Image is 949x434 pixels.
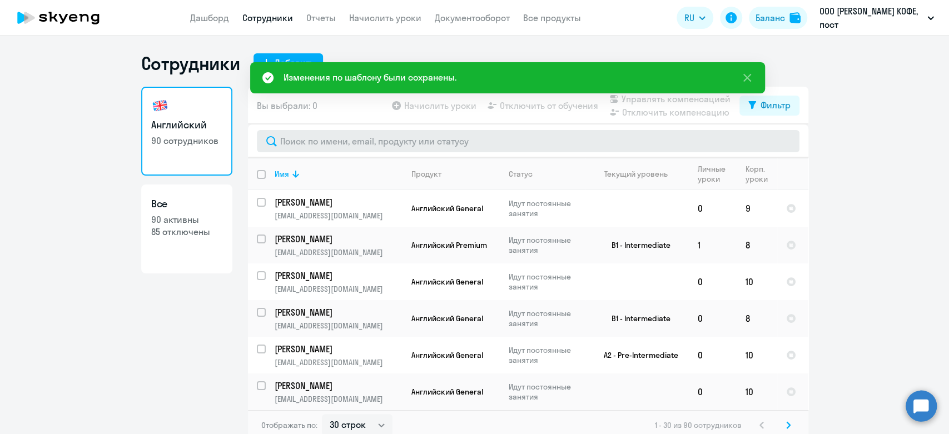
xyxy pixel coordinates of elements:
[275,394,402,404] p: [EMAIL_ADDRESS][DOMAIN_NAME]
[275,306,400,318] p: [PERSON_NAME]
[411,350,483,360] span: Английский General
[275,343,400,355] p: [PERSON_NAME]
[677,7,713,29] button: RU
[275,343,402,355] a: [PERSON_NAME]
[749,7,807,29] button: Балансbalance
[151,118,222,132] h3: Английский
[242,12,293,23] a: Сотрудники
[737,190,777,227] td: 9
[275,169,289,179] div: Имя
[737,227,777,263] td: 8
[698,164,736,184] div: Личные уроки
[737,263,777,300] td: 10
[689,190,737,227] td: 0
[435,12,510,23] a: Документооборот
[814,4,940,31] button: ООО [PERSON_NAME] КОФЕ, пост
[756,11,785,24] div: Баланс
[509,235,585,255] p: Идут постоянные занятия
[689,227,737,263] td: 1
[275,270,400,282] p: [PERSON_NAME]
[275,247,402,257] p: [EMAIL_ADDRESS][DOMAIN_NAME]
[411,169,441,179] div: Продукт
[141,184,232,273] a: Все90 активны85 отключены
[789,12,801,23] img: balance
[684,11,694,24] span: RU
[275,233,402,245] a: [PERSON_NAME]
[275,196,400,208] p: [PERSON_NAME]
[585,300,689,337] td: B1 - Intermediate
[509,169,585,179] div: Статус
[739,96,799,116] button: Фильтр
[261,420,317,430] span: Отображать по:
[275,196,402,208] a: [PERSON_NAME]
[275,380,400,392] p: [PERSON_NAME]
[594,169,688,179] div: Текущий уровень
[655,420,742,430] span: 1 - 30 из 90 сотрудников
[275,321,402,331] p: [EMAIL_ADDRESS][DOMAIN_NAME]
[275,284,402,294] p: [EMAIL_ADDRESS][DOMAIN_NAME]
[275,56,314,69] div: Добавить
[604,169,668,179] div: Текущий уровень
[411,387,483,397] span: Английский General
[737,337,777,373] td: 10
[411,169,499,179] div: Продукт
[585,337,689,373] td: A2 - Pre-Intermediate
[411,240,487,250] span: Английский Premium
[746,164,769,184] div: Корп. уроки
[509,345,585,365] p: Идут постоянные занятия
[689,263,737,300] td: 0
[284,71,456,84] div: Изменения по шаблону были сохранены.
[689,337,737,373] td: 0
[141,52,240,74] h1: Сотрудники
[275,270,402,282] a: [PERSON_NAME]
[275,233,400,245] p: [PERSON_NAME]
[698,164,729,184] div: Личные уроки
[737,373,777,410] td: 10
[151,213,222,226] p: 90 активны
[585,227,689,263] td: B1 - Intermediate
[257,99,317,112] span: Вы выбрали: 0
[257,130,799,152] input: Поиск по имени, email, продукту или статусу
[151,197,222,211] h3: Все
[141,87,232,176] a: Английский90 сотрудников
[411,313,483,323] span: Английский General
[349,12,421,23] a: Начислить уроки
[151,134,222,147] p: 90 сотрудников
[306,12,336,23] a: Отчеты
[737,300,777,337] td: 8
[275,211,402,221] p: [EMAIL_ADDRESS][DOMAIN_NAME]
[761,98,791,112] div: Фильтр
[190,12,229,23] a: Дашборд
[151,226,222,238] p: 85 отключены
[275,380,402,392] a: [PERSON_NAME]
[509,272,585,292] p: Идут постоянные занятия
[523,12,581,23] a: Все продукты
[509,169,533,179] div: Статус
[411,277,483,287] span: Английский General
[689,300,737,337] td: 0
[819,4,923,31] p: ООО [PERSON_NAME] КОФЕ, пост
[689,373,737,410] td: 0
[275,306,402,318] a: [PERSON_NAME]
[275,357,402,367] p: [EMAIL_ADDRESS][DOMAIN_NAME]
[411,203,483,213] span: Английский General
[509,382,585,402] p: Идут постоянные занятия
[151,97,169,114] img: english
[509,308,585,328] p: Идут постоянные занятия
[254,53,323,73] button: Добавить
[275,169,402,179] div: Имя
[509,198,585,218] p: Идут постоянные занятия
[746,164,777,184] div: Корп. уроки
